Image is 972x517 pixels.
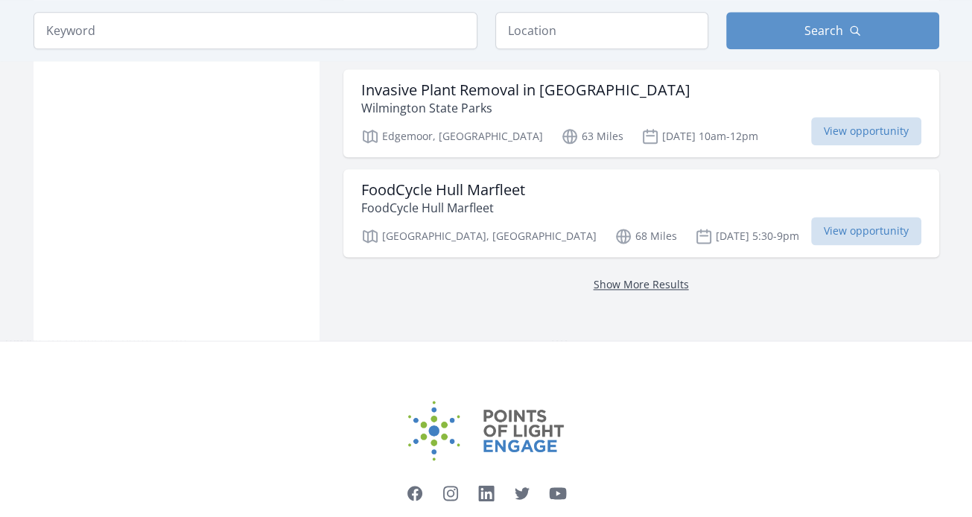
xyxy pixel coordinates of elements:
[804,22,843,39] span: Search
[811,117,921,145] span: View opportunity
[361,127,543,145] p: Edgemoor, [GEOGRAPHIC_DATA]
[495,12,708,49] input: Location
[361,81,690,99] h3: Invasive Plant Removal in [GEOGRAPHIC_DATA]
[361,181,525,199] h3: FoodCycle Hull Marfleet
[343,69,939,157] a: Invasive Plant Removal in [GEOGRAPHIC_DATA] Wilmington State Parks Edgemoor, [GEOGRAPHIC_DATA] 63...
[695,227,799,245] p: [DATE] 5:30-9pm
[726,12,939,49] button: Search
[343,169,939,257] a: FoodCycle Hull Marfleet FoodCycle Hull Marfleet [GEOGRAPHIC_DATA], [GEOGRAPHIC_DATA] 68 Miles [DA...
[408,401,565,460] img: Points of Light Engage
[811,217,921,245] span: View opportunity
[561,127,623,145] p: 63 Miles
[361,99,690,117] p: Wilmington State Parks
[361,199,525,217] p: FoodCycle Hull Marfleet
[361,227,597,245] p: [GEOGRAPHIC_DATA], [GEOGRAPHIC_DATA]
[594,277,689,291] a: Show More Results
[614,227,677,245] p: 68 Miles
[641,127,758,145] p: [DATE] 10am-12pm
[34,12,477,49] input: Keyword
